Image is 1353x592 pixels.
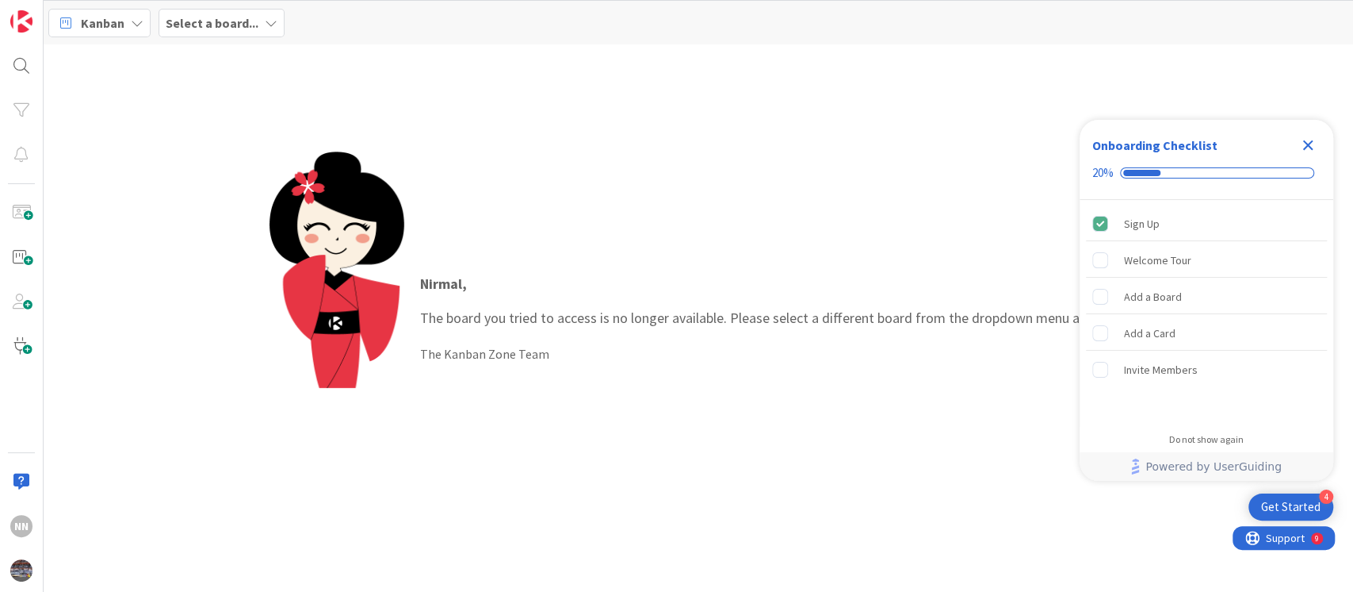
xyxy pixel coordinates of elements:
div: Get Started [1261,499,1321,515]
div: Invite Members [1124,360,1198,379]
div: Sign Up is complete. [1086,206,1327,241]
b: Select a board... [166,15,258,31]
div: Welcome Tour [1124,251,1191,270]
span: Powered by UserGuiding [1145,457,1282,476]
div: Add a Card [1124,324,1175,343]
div: Onboarding Checklist [1092,136,1217,155]
div: Do not show again [1169,433,1244,446]
div: Welcome Tour is incomplete. [1086,243,1327,278]
span: Kanban [81,13,124,33]
div: NN [10,515,32,537]
div: Close Checklist [1295,133,1321,158]
div: Invite Members is incomplete. [1086,352,1327,387]
img: Visit kanbanzone.com [10,10,32,33]
div: Open Get Started checklist, remaining modules: 4 [1248,494,1333,521]
p: The board you tried to access is no longer available. Please select a different board from the dr... [420,273,1111,329]
div: Checklist Container [1080,120,1333,481]
a: Powered by UserGuiding [1087,452,1325,481]
div: 20% [1092,166,1114,180]
div: Footer [1080,452,1333,481]
div: Checklist progress: 20% [1092,166,1321,180]
img: avatar [10,559,32,582]
div: The Kanban Zone Team [420,344,1111,363]
div: Checklist items [1080,200,1333,423]
div: Add a Card is incomplete. [1086,316,1327,351]
div: 9 [82,6,86,19]
div: 4 [1319,490,1333,504]
div: Add a Board is incomplete. [1086,279,1327,314]
span: Support [33,2,72,21]
strong: Nirmal , [420,275,467,293]
div: Sign Up [1124,214,1160,233]
div: Add a Board [1124,287,1182,306]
